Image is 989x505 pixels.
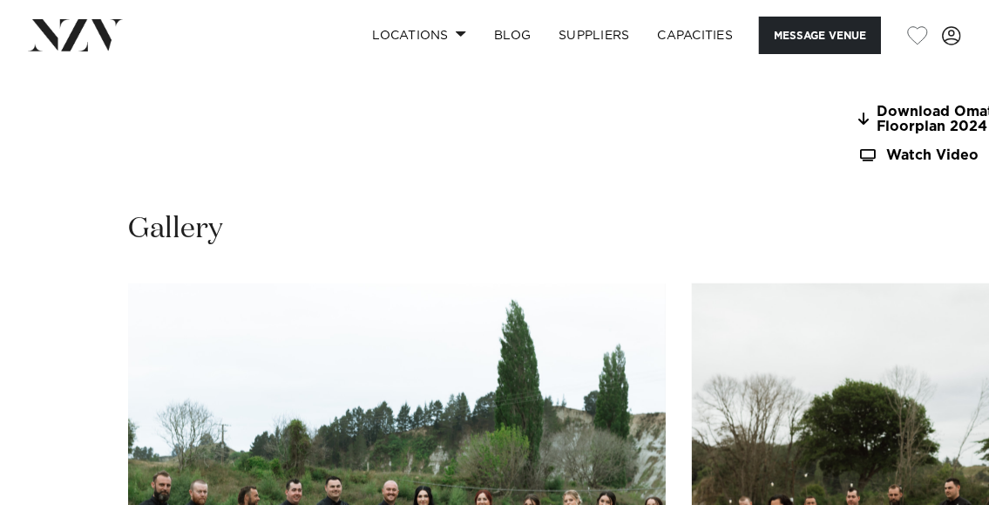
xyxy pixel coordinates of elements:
button: Message Venue [759,17,881,54]
a: BLOG [480,17,545,54]
a: Locations [358,17,480,54]
a: SUPPLIERS [545,17,643,54]
h2: Gallery [128,210,223,249]
img: nzv-logo.png [28,19,123,51]
a: Capacities [644,17,748,54]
